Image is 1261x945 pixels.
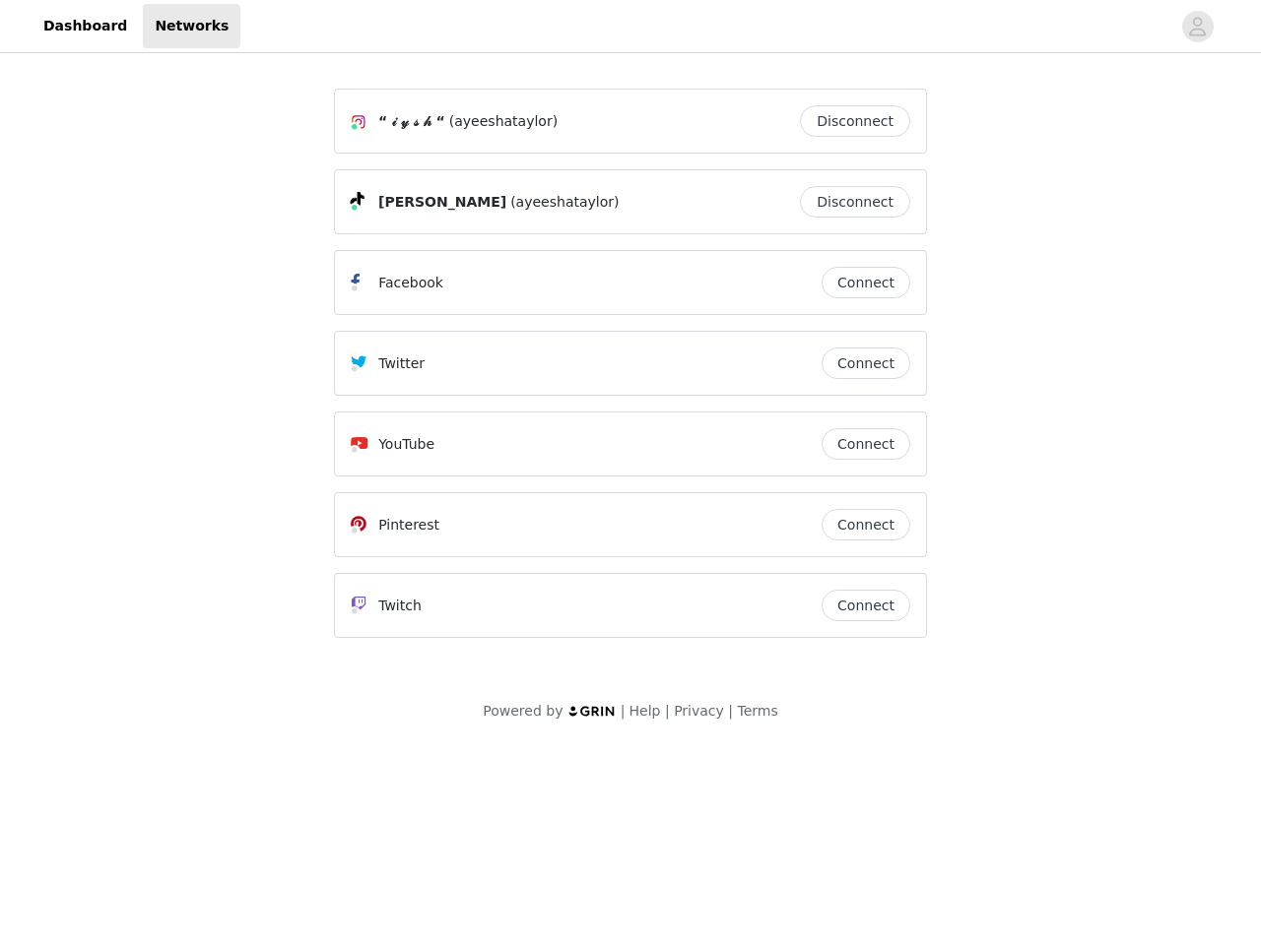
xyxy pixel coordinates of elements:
p: YouTube [378,434,434,455]
span: Powered by [483,703,563,719]
span: [PERSON_NAME] [378,192,506,213]
img: Instagram Icon [351,114,366,130]
a: Networks [143,4,240,48]
span: | [728,703,733,719]
p: Pinterest [378,515,439,535]
p: Twitter [378,353,425,374]
button: Connect [822,428,910,460]
span: “ 𝒾 𝓎 𝓈 𝒽 “ [378,111,445,132]
img: logo [567,705,617,718]
button: Connect [822,267,910,298]
span: | [621,703,626,719]
p: Twitch [378,596,422,616]
button: Connect [822,347,910,379]
span: (ayeeshataylor) [449,111,558,132]
a: Dashboard [32,4,139,48]
div: avatar [1188,11,1207,42]
button: Connect [822,509,910,540]
span: | [665,703,670,719]
span: (ayeeshataylor) [510,192,619,213]
a: Terms [737,703,777,719]
a: Help [630,703,661,719]
button: Connect [822,590,910,621]
a: Privacy [674,703,724,719]
p: Facebook [378,273,443,293]
button: Disconnect [800,186,910,218]
button: Disconnect [800,105,910,137]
